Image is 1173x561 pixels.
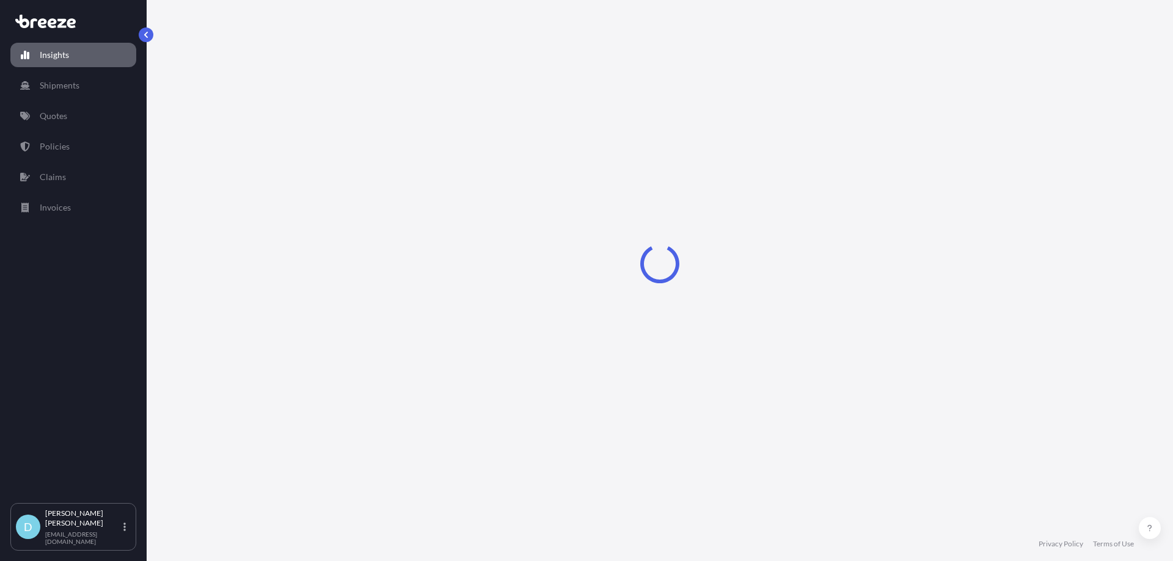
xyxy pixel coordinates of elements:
a: Shipments [10,73,136,98]
p: Quotes [40,110,67,122]
span: D [24,521,32,533]
p: [EMAIL_ADDRESS][DOMAIN_NAME] [45,530,121,545]
p: Insights [40,49,69,61]
p: Claims [40,171,66,183]
p: Policies [40,140,70,153]
p: [PERSON_NAME] [PERSON_NAME] [45,509,121,528]
a: Terms of Use [1093,539,1134,549]
p: Invoices [40,201,71,214]
a: Quotes [10,104,136,128]
a: Insights [10,43,136,67]
a: Privacy Policy [1039,539,1083,549]
a: Invoices [10,195,136,220]
a: Policies [10,134,136,159]
a: Claims [10,165,136,189]
p: Shipments [40,79,79,92]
